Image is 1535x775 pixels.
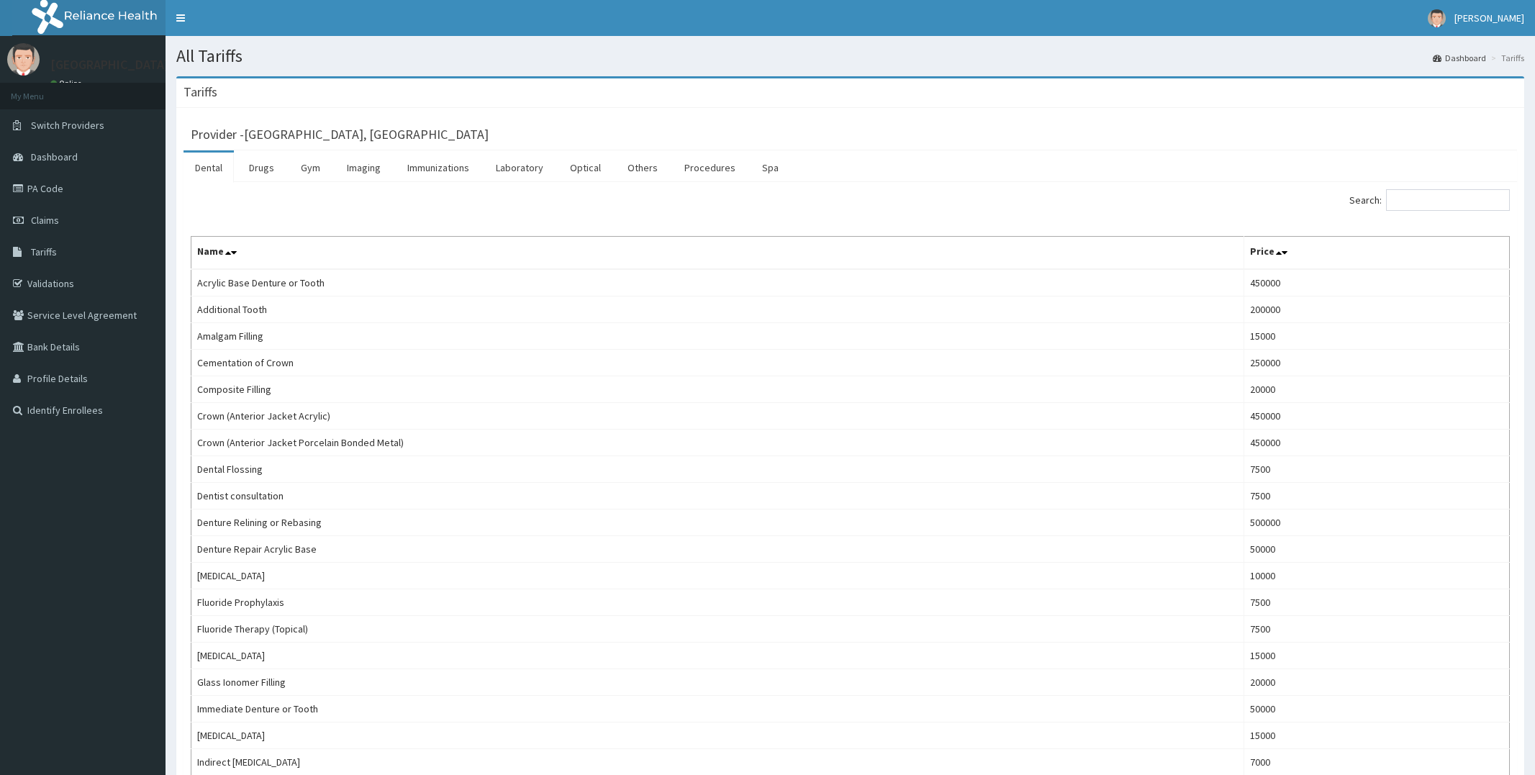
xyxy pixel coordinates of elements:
[1244,323,1509,350] td: 15000
[1244,696,1509,722] td: 50000
[7,43,40,76] img: User Image
[191,350,1244,376] td: Cementation of Crown
[1244,296,1509,323] td: 200000
[31,245,57,258] span: Tariffs
[191,376,1244,403] td: Composite Filling
[176,47,1524,65] h1: All Tariffs
[191,509,1244,536] td: Denture Relining or Rebasing
[191,269,1244,296] td: Acrylic Base Denture or Tooth
[1244,456,1509,483] td: 7500
[31,214,59,227] span: Claims
[191,616,1244,643] td: Fluoride Therapy (Topical)
[184,86,217,99] h3: Tariffs
[1244,536,1509,563] td: 50000
[1244,237,1509,270] th: Price
[191,456,1244,483] td: Dental Flossing
[1244,722,1509,749] td: 15000
[1244,376,1509,403] td: 20000
[31,119,104,132] span: Switch Providers
[1244,563,1509,589] td: 10000
[191,722,1244,749] td: [MEDICAL_DATA]
[1244,669,1509,696] td: 20000
[1244,643,1509,669] td: 15000
[191,296,1244,323] td: Additional Tooth
[191,589,1244,616] td: Fluoride Prophylaxis
[1244,616,1509,643] td: 7500
[191,430,1244,456] td: Crown (Anterior Jacket Porcelain Bonded Metal)
[191,403,1244,430] td: Crown (Anterior Jacket Acrylic)
[1244,509,1509,536] td: 500000
[191,696,1244,722] td: Immediate Denture or Tooth
[50,78,85,89] a: Online
[191,643,1244,669] td: [MEDICAL_DATA]
[616,153,669,183] a: Others
[1244,403,1509,430] td: 450000
[184,153,234,183] a: Dental
[191,483,1244,509] td: Dentist consultation
[1454,12,1524,24] span: [PERSON_NAME]
[1244,483,1509,509] td: 7500
[335,153,392,183] a: Imaging
[1488,52,1524,64] li: Tariffs
[237,153,286,183] a: Drugs
[484,153,555,183] a: Laboratory
[31,150,78,163] span: Dashboard
[1349,189,1510,211] label: Search:
[191,323,1244,350] td: Amalgam Filling
[1244,430,1509,456] td: 450000
[191,669,1244,696] td: Glass Ionomer Filling
[751,153,790,183] a: Spa
[1428,9,1446,27] img: User Image
[289,153,332,183] a: Gym
[558,153,612,183] a: Optical
[673,153,747,183] a: Procedures
[1244,350,1509,376] td: 250000
[1244,589,1509,616] td: 7500
[1386,189,1510,211] input: Search:
[50,58,208,71] p: [GEOGRAPHIC_DATA] ABUJA
[191,128,489,141] h3: Provider - [GEOGRAPHIC_DATA], [GEOGRAPHIC_DATA]
[396,153,481,183] a: Immunizations
[1433,52,1486,64] a: Dashboard
[191,563,1244,589] td: [MEDICAL_DATA]
[191,536,1244,563] td: Denture Repair Acrylic Base
[191,237,1244,270] th: Name
[1244,269,1509,296] td: 450000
